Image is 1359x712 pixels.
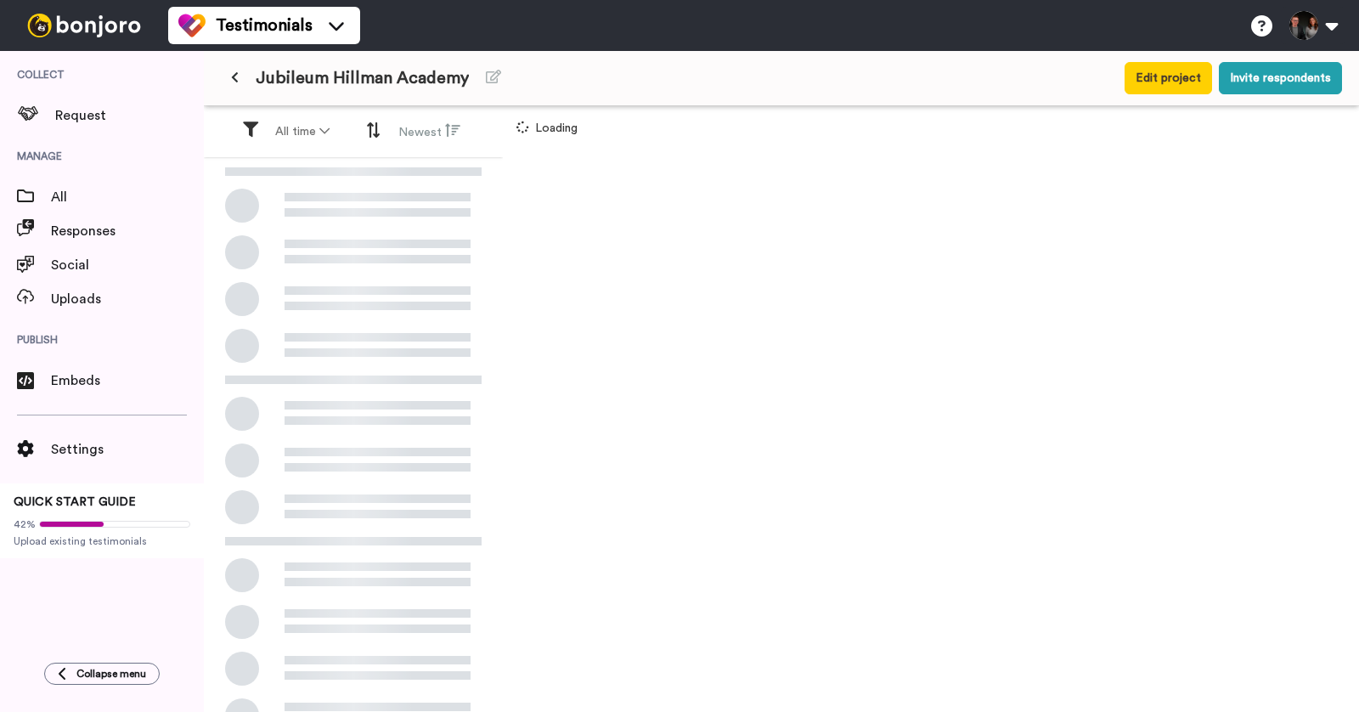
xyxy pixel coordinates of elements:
[51,289,204,309] span: Uploads
[51,255,204,275] span: Social
[256,66,469,90] span: Jubileum Hillman Academy
[388,116,471,148] button: Newest
[14,496,136,508] span: QUICK START GUIDE
[55,105,204,126] span: Request
[20,14,148,37] img: bj-logo-header-white.svg
[44,663,160,685] button: Collapse menu
[178,12,206,39] img: tm-color.svg
[51,370,204,391] span: Embeds
[51,221,204,241] span: Responses
[51,439,204,460] span: Settings
[1125,62,1212,94] button: Edit project
[265,116,340,147] button: All time
[76,667,146,681] span: Collapse menu
[51,187,204,207] span: All
[14,534,190,548] span: Upload existing testimonials
[216,14,313,37] span: Testimonials
[14,517,36,531] span: 42%
[1219,62,1342,94] button: Invite respondents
